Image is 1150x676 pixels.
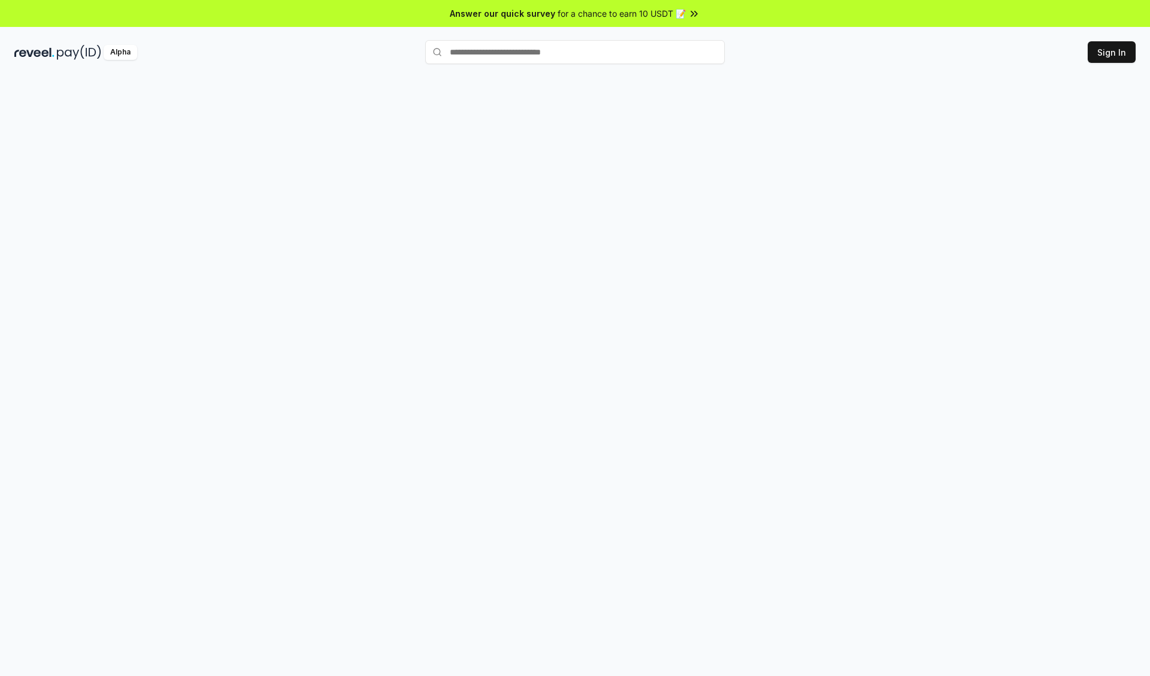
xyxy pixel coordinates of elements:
span: for a chance to earn 10 USDT 📝 [558,7,686,20]
span: Answer our quick survey [450,7,555,20]
div: Alpha [104,45,137,60]
img: reveel_dark [14,45,55,60]
img: pay_id [57,45,101,60]
button: Sign In [1088,41,1136,63]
